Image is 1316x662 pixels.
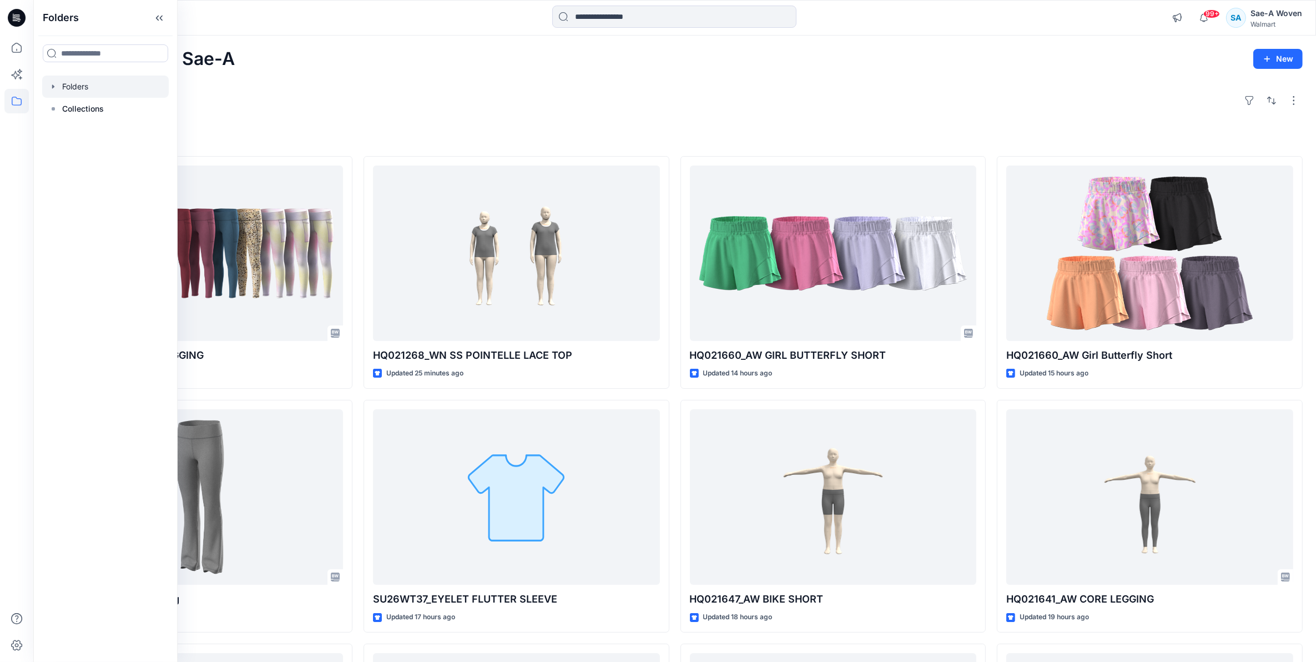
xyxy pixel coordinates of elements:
a: HQ021641_AW CORE LEGGING [1006,409,1293,585]
p: Updated 18 hours ago [703,611,773,623]
p: Updated 19 hours ago [1020,611,1089,623]
p: Collections [62,102,104,116]
button: New [1253,49,1303,69]
p: Updated 25 minutes ago [386,368,463,379]
a: HQ021268_WN SS POINTELLE LACE TOP [373,165,660,342]
p: Updated 15 hours ago [1020,368,1088,379]
a: SU26WT37_EYELET FLUTTER SLEEVE [373,409,660,585]
p: SU26WT37_EYELET FLUTTER SLEEVE [373,591,660,607]
a: HQ021644_Flare Legging [56,409,343,585]
p: HQ021644_Flare Legging [56,591,343,607]
span: 99+ [1203,9,1220,18]
a: HQ021647_AW BIKE SHORT [690,409,977,585]
a: HQ021660_AW GIRL BUTTERFLY SHORT [690,165,977,342]
div: Sae-A Woven [1251,7,1302,20]
p: Updated 14 hours ago [703,368,773,379]
a: HQ021660_AW Girl Butterfly Short [1006,165,1293,342]
h4: Styles [47,132,1303,145]
p: HQ021660_AW GIRL BUTTERFLY SHORT [690,348,977,363]
p: HQ021268_WN SS POINTELLE LACE TOP [373,348,660,363]
p: HQ021641_AW CORE LEGGING [1006,591,1293,607]
div: SA [1226,8,1246,28]
a: HQ021641_AW CORE LEGGING [56,165,343,342]
div: Walmart [1251,20,1302,28]
p: HQ021647_AW BIKE SHORT [690,591,977,607]
p: Updated 17 hours ago [386,611,455,623]
p: HQ021641_AW CORE LEGGING [56,348,343,363]
p: HQ021660_AW Girl Butterfly Short [1006,348,1293,363]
